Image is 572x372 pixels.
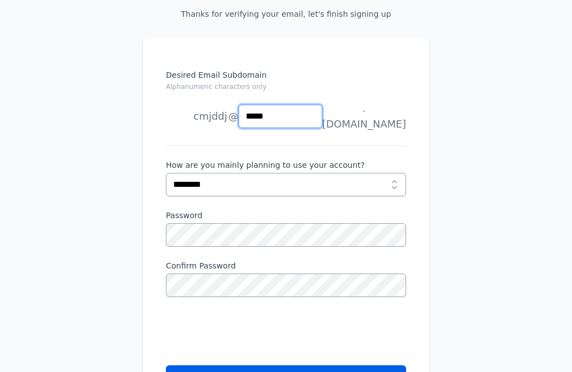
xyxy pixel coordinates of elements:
span: .[DOMAIN_NAME] [322,101,406,132]
label: Password [166,210,406,221]
label: Desired Email Subdomain [166,69,406,98]
label: Confirm Password [166,260,406,271]
p: Thanks for verifying your email, let's finish signing up [161,8,411,20]
label: How are you mainly planning to use your account? [166,159,406,171]
span: @ [228,109,239,124]
small: Alphanumeric characters only [166,83,266,91]
li: cmjddj [166,105,227,128]
iframe: reCAPTCHA [166,310,336,354]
